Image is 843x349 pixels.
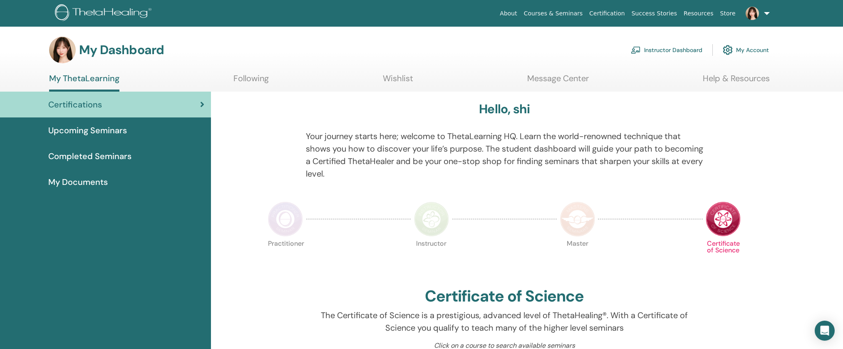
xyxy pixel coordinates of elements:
[383,73,413,90] a: Wishlist
[479,102,530,117] h3: Hello, shi
[414,240,449,275] p: Instructor
[55,4,154,23] img: logo.png
[723,43,733,57] img: cog.svg
[631,41,702,59] a: Instructor Dashboard
[79,42,164,57] h3: My Dashboard
[560,240,595,275] p: Master
[706,240,741,275] p: Certificate of Science
[560,202,595,237] img: Master
[49,37,76,63] img: default.jpg
[815,321,835,341] div: Open Intercom Messenger
[49,73,119,92] a: My ThetaLearning
[680,6,717,21] a: Resources
[746,7,759,20] img: default.jpg
[521,6,586,21] a: Courses & Seminars
[425,287,584,306] h2: Certificate of Science
[48,98,102,111] span: Certifications
[306,309,703,334] p: The Certificate of Science is a prestigious, advanced level of ThetaHealing®. With a Certificate ...
[723,41,769,59] a: My Account
[414,202,449,237] img: Instructor
[496,6,520,21] a: About
[48,176,108,188] span: My Documents
[233,73,269,90] a: Following
[48,124,127,137] span: Upcoming Seminars
[306,130,703,180] p: Your journey starts here; welcome to ThetaLearning HQ. Learn the world-renowned technique that sh...
[703,73,770,90] a: Help & Resources
[586,6,628,21] a: Certification
[527,73,589,90] a: Message Center
[717,6,739,21] a: Store
[268,202,303,237] img: Practitioner
[706,202,741,237] img: Certificate of Science
[631,46,641,54] img: chalkboard-teacher.svg
[48,150,131,162] span: Completed Seminars
[628,6,680,21] a: Success Stories
[268,240,303,275] p: Practitioner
